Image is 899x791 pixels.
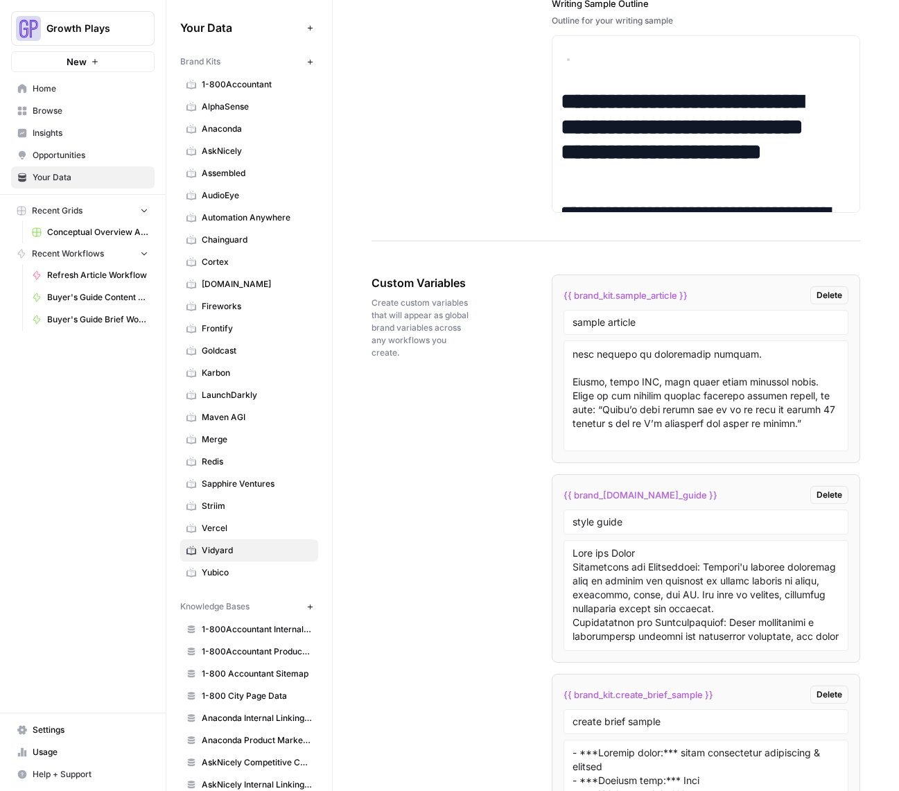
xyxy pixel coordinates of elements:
div: Outline for your writing sample [552,15,860,27]
span: AskNicely [202,145,312,157]
a: Goldcast [180,340,318,362]
span: Anaconda [202,123,312,135]
span: 1-800Accountant Internal Linking [202,623,312,636]
a: Insights [11,122,155,144]
a: Automation Anywhere [180,207,318,229]
a: Usage [11,741,155,763]
a: Refresh Article Workflow [26,264,155,286]
span: 1-800 Accountant Sitemap [202,668,312,680]
span: Chainguard [202,234,312,246]
a: AskNicely Competitive Content Database [180,751,318,774]
button: Recent Grids [11,200,155,221]
a: Karbon [180,362,318,384]
span: Merge [202,433,312,446]
a: Vidyard [180,539,318,562]
a: Anaconda Product Marketing Wiki [180,729,318,751]
a: Assembled [180,162,318,184]
span: Anaconda Internal Linking KB [202,712,312,724]
button: Recent Workflows [11,243,155,264]
a: Anaconda [180,118,318,140]
span: Your Data [180,19,302,36]
a: Browse [11,100,155,122]
a: Frontify [180,318,318,340]
a: Striim [180,495,318,517]
button: Help + Support [11,763,155,785]
a: Maven AGI [180,406,318,428]
span: Delete [817,688,842,701]
a: 1-800Accountant Internal Linking [180,618,318,641]
span: Recent Grids [32,205,82,217]
span: Anaconda Product Marketing Wiki [202,734,312,747]
span: Automation Anywhere [202,211,312,224]
span: AudioEye [202,189,312,202]
span: 1-800Accountant Product Marketing [202,645,312,658]
img: Growth Plays Logo [16,16,41,41]
a: Fireworks [180,295,318,318]
span: Vercel [202,522,312,534]
input: Variable Name [573,715,839,728]
a: Sapphire Ventures [180,473,318,495]
button: Delete [810,486,848,504]
a: AudioEye [180,184,318,207]
span: New [67,55,87,69]
span: Redis [202,455,312,468]
span: Cortex [202,256,312,268]
button: Delete [810,286,848,304]
a: AskNicely [180,140,318,162]
button: Delete [810,686,848,704]
a: Home [11,78,155,100]
span: {{ brand_[DOMAIN_NAME]_guide }} [564,488,717,502]
span: Knowledge Bases [180,600,250,613]
span: Help + Support [33,768,148,781]
span: {{ brand_kit.create_brief_sample }} [564,688,713,702]
span: AskNicely Internal Linking KB [202,779,312,791]
span: Maven AGI [202,411,312,424]
a: AlphaSense [180,96,318,118]
span: Recent Workflows [32,247,104,260]
button: New [11,51,155,72]
span: Create custom variables that will appear as global brand variables across any workflows you create. [372,297,474,359]
a: 1-800 Accountant Sitemap [180,663,318,685]
a: Opportunities [11,144,155,166]
input: Variable Name [573,516,839,528]
a: Merge [180,428,318,451]
a: Yubico [180,562,318,584]
span: Custom Variables [372,275,474,291]
span: Karbon [202,367,312,379]
span: Fireworks [202,300,312,313]
span: AlphaSense [202,101,312,113]
span: {{ brand_kit.sample_article }} [564,288,688,302]
a: Cortex [180,251,318,273]
a: Conceptual Overview Article Grid [26,221,155,243]
span: Goldcast [202,345,312,357]
a: Buyer's Guide Content Workflow - Gemini/[PERSON_NAME] Version [26,286,155,308]
a: Buyer's Guide Brief Workflow [26,308,155,331]
a: 1-800Accountant Product Marketing [180,641,318,663]
span: [DOMAIN_NAME] [202,278,312,290]
a: Settings [11,719,155,741]
button: Workspace: Growth Plays [11,11,155,46]
input: Variable Name [573,316,839,329]
span: Delete [817,289,842,302]
span: Refresh Article Workflow [47,269,148,281]
textarea: Lore ips Dolor Sitametcons adi Elitseddoei: Tempori'u laboree doloremag aliq en adminim ven quisn... [573,546,839,645]
span: Home [33,82,148,95]
span: Yubico [202,566,312,579]
span: LaunchDarkly [202,389,312,401]
span: Brand Kits [180,55,220,68]
a: Anaconda Internal Linking KB [180,707,318,729]
span: Insights [33,127,148,139]
span: 1-800Accountant [202,78,312,91]
span: Growth Plays [46,21,130,35]
a: Your Data [11,166,155,189]
span: Your Data [33,171,148,184]
span: Striim [202,500,312,512]
a: Vercel [180,517,318,539]
a: LaunchDarkly [180,384,318,406]
span: Buyer's Guide Content Workflow - Gemini/[PERSON_NAME] Version [47,291,148,304]
span: Delete [817,489,842,501]
span: Sapphire Ventures [202,478,312,490]
a: Redis [180,451,318,473]
span: Vidyard [202,544,312,557]
a: 1-800Accountant [180,73,318,96]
